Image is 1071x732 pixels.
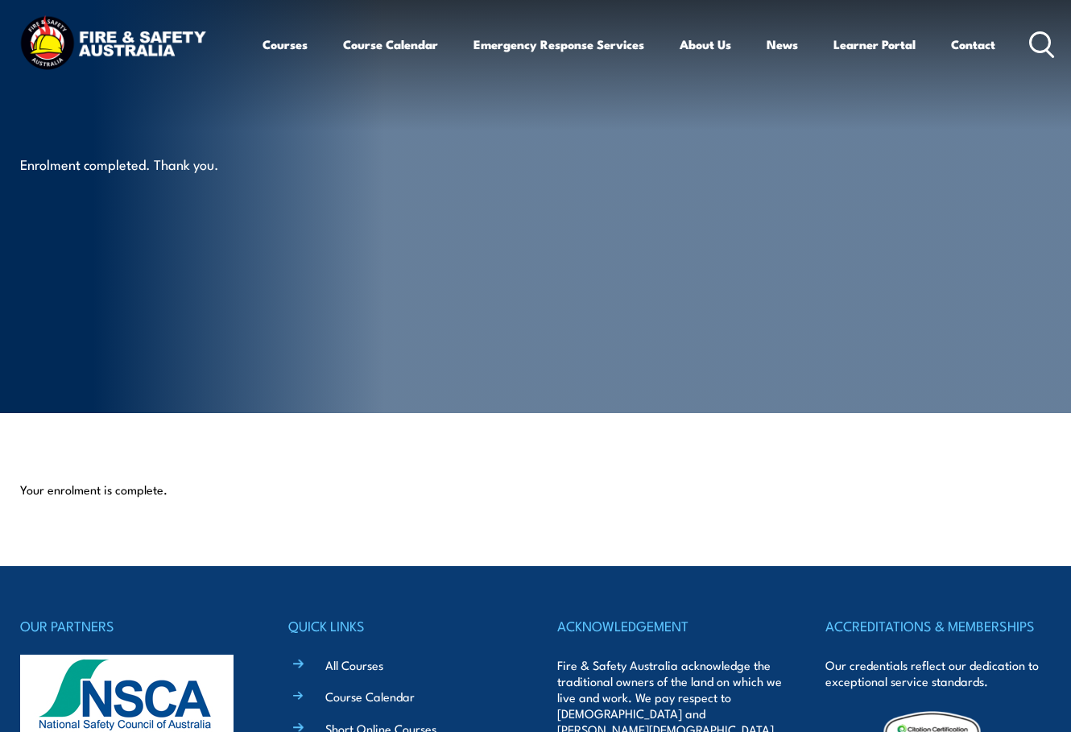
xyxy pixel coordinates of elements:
[288,614,514,637] h4: QUICK LINKS
[325,688,415,705] a: Course Calendar
[825,614,1051,637] h4: ACCREDITATIONS & MEMBERSHIPS
[20,155,314,173] p: Enrolment completed. Thank you.
[20,614,246,637] h4: OUR PARTNERS
[557,614,783,637] h4: ACKNOWLEDGEMENT
[263,25,308,64] a: Courses
[325,656,383,673] a: All Courses
[951,25,995,64] a: Contact
[767,25,798,64] a: News
[343,25,438,64] a: Course Calendar
[680,25,731,64] a: About Us
[825,657,1051,689] p: Our credentials reflect our dedication to exceptional service standards.
[833,25,916,64] a: Learner Portal
[473,25,644,64] a: Emergency Response Services
[20,482,1051,498] p: Your enrolment is complete.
